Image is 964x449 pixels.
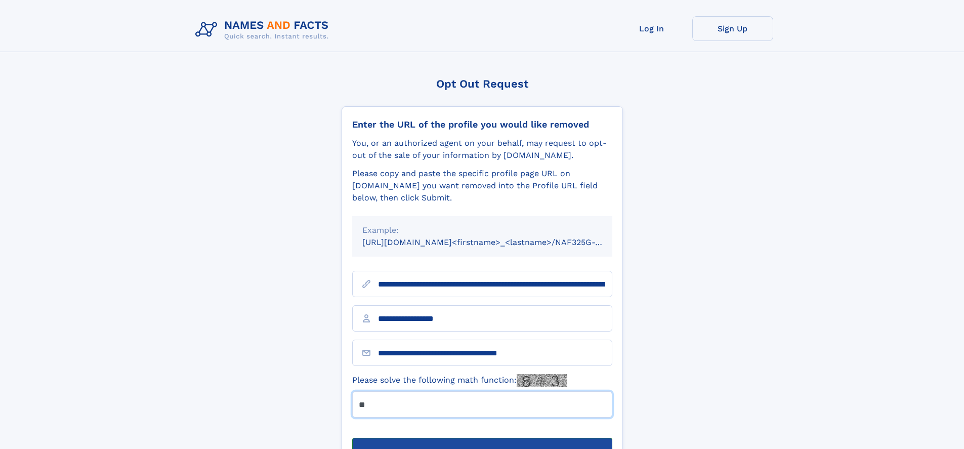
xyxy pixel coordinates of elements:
[352,119,612,130] div: Enter the URL of the profile you would like removed
[342,77,623,90] div: Opt Out Request
[611,16,692,41] a: Log In
[352,374,567,387] label: Please solve the following math function:
[362,237,632,247] small: [URL][DOMAIN_NAME]<firstname>_<lastname>/NAF325G-xxxxxxxx
[352,168,612,204] div: Please copy and paste the specific profile page URL on [DOMAIN_NAME] you want removed into the Pr...
[362,224,602,236] div: Example:
[191,16,337,44] img: Logo Names and Facts
[692,16,773,41] a: Sign Up
[352,137,612,161] div: You, or an authorized agent on your behalf, may request to opt-out of the sale of your informatio...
